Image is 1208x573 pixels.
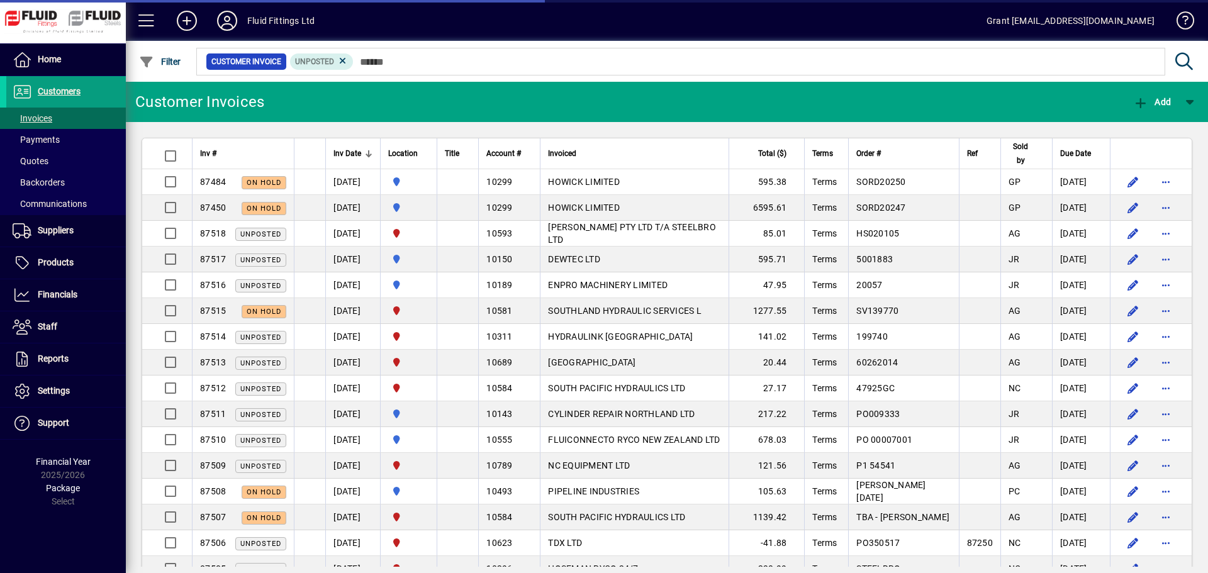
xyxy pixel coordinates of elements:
div: Ref [967,147,993,160]
span: HOWICK LIMITED [548,177,620,187]
span: Account # [486,147,521,160]
button: More options [1156,352,1176,372]
td: [DATE] [1052,504,1110,530]
span: Terms [812,383,837,393]
td: [DATE] [325,453,380,479]
span: Communications [13,199,87,209]
span: Financials [38,289,77,299]
span: On hold [247,179,281,187]
span: Support [38,418,69,428]
button: Filter [136,50,184,73]
span: Quotes [13,156,48,166]
a: Communications [6,193,126,214]
span: CHRISTCHURCH [388,226,429,240]
span: 87515 [200,306,226,316]
span: 10689 [486,357,512,367]
span: Unposted [240,437,281,445]
td: [DATE] [325,247,380,272]
button: More options [1156,378,1176,398]
a: Staff [6,311,126,343]
span: 87514 [200,331,226,342]
a: Financials [6,279,126,311]
span: AUCKLAND [388,175,429,189]
span: Unposted [240,540,281,548]
span: Filter [139,57,181,67]
span: AG [1009,306,1021,316]
td: 595.38 [729,169,804,195]
td: [DATE] [1052,401,1110,427]
span: CHRISTCHURCH [388,510,429,524]
a: Invoices [6,108,126,129]
span: PO 00007001 [856,435,912,445]
button: More options [1156,481,1176,501]
a: Suppliers [6,215,126,247]
button: Edit [1123,301,1143,321]
span: Unposted [240,385,281,393]
span: Terms [812,460,837,470]
div: Customer Invoices [135,92,264,112]
button: Add [1130,91,1174,113]
span: 87516 [200,280,226,290]
span: Unposted [240,230,281,238]
span: PIPELINE INDUSTRIES [548,486,639,496]
td: 1139.42 [729,504,804,530]
td: [DATE] [325,376,380,401]
span: HS020105 [856,228,899,238]
span: 87507 [200,512,226,522]
td: 1277.55 [729,298,804,324]
span: JR [1009,435,1020,445]
td: 141.02 [729,324,804,350]
span: SORD20250 [856,177,905,187]
span: TDX LTD [548,538,582,548]
span: Unposted [240,462,281,470]
td: [DATE] [325,401,380,427]
span: Order # [856,147,881,160]
button: More options [1156,533,1176,553]
td: 121.56 [729,453,804,479]
span: 60262014 [856,357,898,367]
span: Ref [967,147,978,160]
td: [DATE] [1052,324,1110,350]
td: 85.01 [729,221,804,247]
span: NC EQUIPMENT LTD [548,460,630,470]
button: Edit [1123,533,1143,553]
div: Account # [486,147,532,160]
td: [DATE] [325,221,380,247]
td: [DATE] [1052,530,1110,556]
a: Backorders [6,172,126,193]
span: Terms [812,203,837,213]
span: 20057 [856,280,882,290]
span: 10299 [486,177,512,187]
div: Inv Date [333,147,372,160]
span: TBA - [PERSON_NAME] [856,512,949,522]
a: Home [6,44,126,75]
td: [DATE] [325,530,380,556]
span: Settings [38,386,70,396]
span: AUCKLAND [388,484,429,498]
span: 87250 [967,538,993,548]
span: CHRISTCHURCH [388,330,429,343]
button: More options [1156,404,1176,424]
span: 199740 [856,331,888,342]
div: Order # [856,147,951,160]
mat-chip: Customer Invoice Status: Unposted [290,53,354,70]
button: Edit [1123,326,1143,347]
span: 87518 [200,228,226,238]
span: P1 54541 [856,460,895,470]
span: 47925GC [856,383,895,393]
a: Settings [6,376,126,407]
span: Unposted [240,256,281,264]
span: Package [46,483,80,493]
button: Edit [1123,378,1143,398]
span: Terms [812,486,837,496]
span: Terms [812,331,837,342]
span: SORD20247 [856,203,905,213]
span: 87511 [200,409,226,419]
td: [DATE] [325,169,380,195]
a: Knowledge Base [1167,3,1192,43]
span: Total ($) [758,147,786,160]
div: Invoiced [548,147,721,160]
span: JR [1009,280,1020,290]
td: 6595.61 [729,195,804,221]
span: PO009333 [856,409,900,419]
